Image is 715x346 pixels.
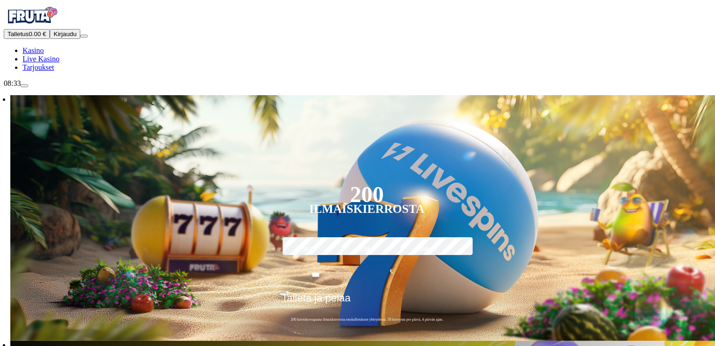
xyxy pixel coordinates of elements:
button: Talleta ja pelaa [279,292,455,311]
span: Talleta ja pelaa [282,292,351,311]
span: Kasino [23,46,44,54]
span: € [286,289,289,295]
span: 08:33 [4,79,21,87]
nav: Primary [4,4,711,72]
span: Kirjaudu [54,30,77,38]
a: gift-inverted iconTarjoukset [23,63,54,71]
a: Fruta [4,21,60,29]
button: Kirjaudu [50,29,80,39]
a: diamond iconKasino [23,46,44,54]
span: Talletus [8,30,29,38]
label: 250 € [399,236,454,263]
label: 150 € [339,236,394,263]
button: live-chat [21,84,28,87]
span: Tarjoukset [23,63,54,71]
button: menu [80,35,88,38]
div: 200 [350,189,384,200]
div: Ilmaiskierrosta [309,203,425,215]
a: poker-chip iconLive Kasino [23,55,60,63]
label: 50 € [280,236,335,263]
img: Fruta [4,4,60,27]
button: Talletusplus icon0.00 € [4,29,50,39]
span: 200 kierrätysvapaata ilmaiskierrosta ensitalletuksen yhteydessä. 50 kierrosta per päivä, 4 päivän... [279,317,455,322]
span: 0.00 € [29,30,46,38]
span: € [390,267,393,276]
span: Live Kasino [23,55,60,63]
